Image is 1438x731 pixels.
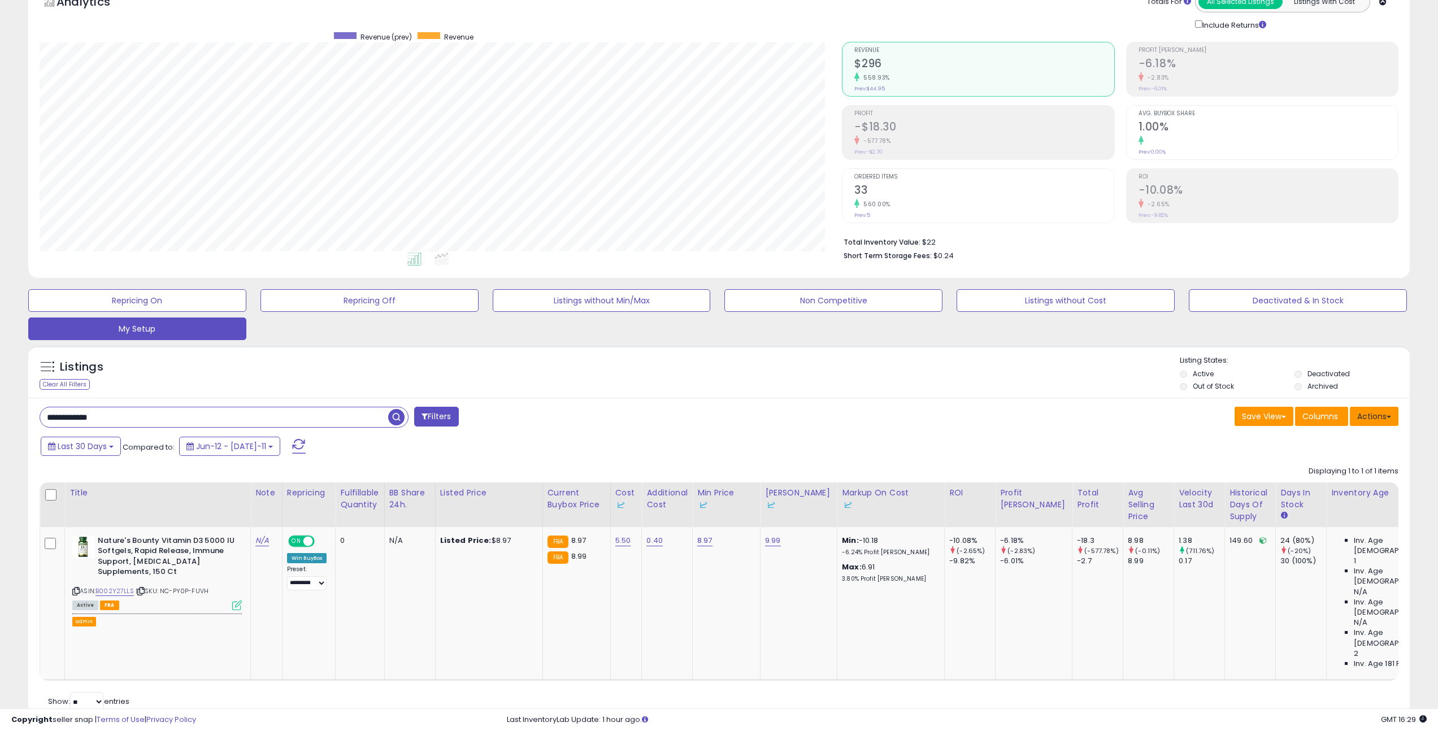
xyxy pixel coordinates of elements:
span: Compared to: [123,442,175,452]
span: 1 [1354,556,1356,566]
div: 149.60 [1230,536,1267,546]
small: Prev: 0.00% [1139,149,1166,155]
button: My Setup [28,317,246,340]
th: The percentage added to the cost of goods (COGS) that forms the calculator for Min & Max prices. [837,482,945,527]
span: All listings currently available for purchase on Amazon [72,601,98,610]
img: InventoryLab Logo [615,499,627,511]
span: 8.99 [571,551,587,562]
label: Active [1193,369,1214,378]
small: Prev: -$2.70 [854,149,883,155]
button: Listings without Cost [957,289,1175,312]
div: 6.91 [842,562,936,583]
small: -2.65% [1144,200,1170,208]
div: Avg Selling Price [1128,487,1169,523]
label: Archived [1307,381,1338,391]
div: Win BuyBox [287,553,327,563]
a: 5.50 [615,535,631,546]
div: Note [255,487,277,499]
div: Displaying 1 to 1 of 1 items [1309,466,1398,477]
a: Terms of Use [97,714,145,725]
p: Listing States: [1180,355,1410,366]
div: -10.08% [949,536,995,546]
div: Some or all of the values in this column are provided from Inventory Lab. [615,499,637,511]
b: Min: [842,535,859,546]
small: (-2.83%) [1007,546,1035,555]
button: Actions [1350,407,1398,426]
button: Filters [414,407,458,427]
span: Avg. Buybox Share [1139,111,1398,117]
div: -2.7 [1077,556,1123,566]
small: Days In Stock. [1280,511,1287,521]
img: InventoryLab Logo [697,499,709,511]
div: Fulfillable Quantity [340,487,379,511]
div: 8.98 [1128,536,1174,546]
div: 0 [340,536,375,546]
div: Historical Days Of Supply [1230,487,1271,523]
span: | SKU: NC-PY0P-FUVH [136,586,208,595]
p: 3.80% Profit [PERSON_NAME] [842,575,936,583]
h2: -$18.30 [854,120,1114,136]
div: 1.38 [1179,536,1224,546]
h2: -6.18% [1139,57,1398,72]
div: Title [69,487,246,499]
div: -9.82% [949,556,995,566]
small: (-0.11%) [1135,546,1160,555]
a: 0.40 [646,535,663,546]
small: (-20%) [1288,546,1311,555]
small: FBA [548,536,568,548]
small: Prev: $44.95 [854,85,885,92]
a: N/A [255,535,269,546]
h2: -10.08% [1139,184,1398,199]
button: Listings without Min/Max [493,289,711,312]
span: OFF [313,536,331,546]
span: N/A [1354,617,1367,628]
div: ASIN: [72,536,242,609]
div: Days In Stock [1280,487,1322,511]
span: Revenue (prev) [360,32,412,42]
span: Revenue [444,32,473,42]
div: [PERSON_NAME] [765,487,832,511]
b: Nature's Bounty Vitamin D3 5000 IU Softgels, Rapid Release, Immune Support, [MEDICAL_DATA] Supple... [98,536,235,580]
button: Columns [1295,407,1348,426]
div: 0.17 [1179,556,1224,566]
button: Non Competitive [724,289,942,312]
span: Last 30 Days [58,441,107,452]
b: Short Term Storage Fees: [844,251,932,260]
small: (-2.65%) [957,546,985,555]
span: N/A [1354,587,1367,597]
small: -2.83% [1144,73,1169,82]
li: $22 [844,234,1390,248]
small: 558.93% [859,73,890,82]
div: BB Share 24h. [389,487,431,511]
h2: 33 [854,184,1114,199]
div: Clear All Filters [40,379,90,390]
div: 30 (100%) [1280,556,1326,566]
div: -6.01% [1000,556,1072,566]
span: Profit [854,111,1114,117]
p: -6.24% Profit [PERSON_NAME] [842,549,936,556]
div: N/A [389,536,427,546]
span: Jun-12 - [DATE]-11 [196,441,266,452]
div: -6.18% [1000,536,1072,546]
span: Inv. Age 181 Plus: [1354,659,1413,669]
div: $8.97 [440,536,534,546]
div: Current Buybox Price [548,487,606,511]
button: admin [72,617,96,626]
a: 8.97 [697,535,713,546]
span: 8.97 [571,535,587,546]
small: (-577.78%) [1084,546,1119,555]
span: ON [289,536,303,546]
strong: Copyright [11,714,53,725]
div: Repricing [287,487,331,499]
span: FBA [100,601,119,610]
span: Ordered Items [854,174,1114,180]
h2: $296 [854,57,1114,72]
b: Listed Price: [440,535,492,546]
img: InventoryLab Logo [765,499,776,511]
span: 2025-08-11 16:29 GMT [1381,714,1427,725]
button: Jun-12 - [DATE]-11 [179,437,280,456]
b: Max: [842,562,862,572]
button: Repricing On [28,289,246,312]
b: Total Inventory Value: [844,237,920,247]
h5: Listings [60,359,103,375]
